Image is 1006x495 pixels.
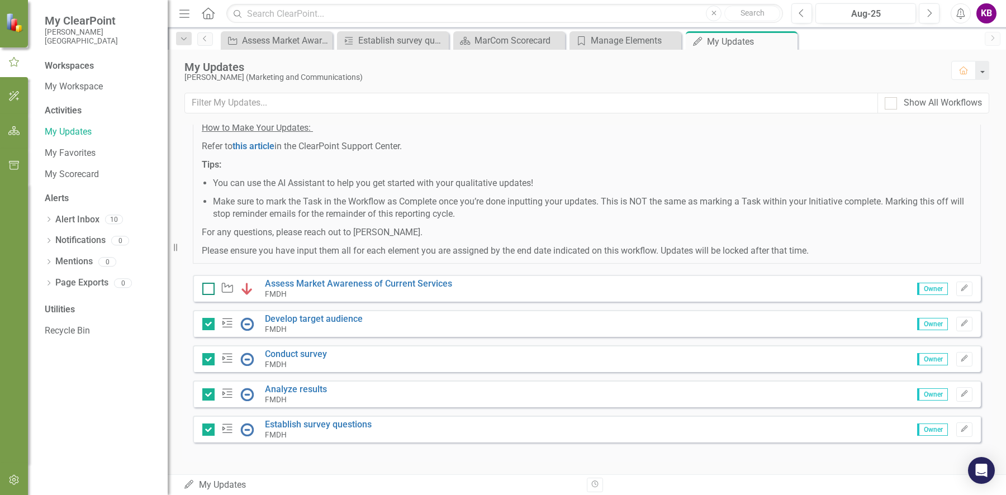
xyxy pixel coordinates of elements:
[226,4,783,23] input: Search ClearPoint...
[45,14,156,27] span: My ClearPoint
[456,34,562,47] a: MarCom Scorecard
[45,192,156,205] div: Alerts
[55,255,93,268] a: Mentions
[45,303,156,316] div: Utilities
[232,141,274,151] a: this article
[202,159,221,170] span: Tips:
[55,234,106,247] a: Notifications
[976,3,996,23] button: KB
[202,141,232,151] span: Refer to
[904,97,982,110] div: Show All Workflows
[265,289,287,298] small: FMDH
[55,277,108,289] a: Page Exports
[707,35,795,49] div: My Updates
[6,12,26,32] img: ClearPoint Strategy
[265,325,287,334] small: FMDH
[184,73,940,82] div: [PERSON_NAME] (Marketing and Communications)
[45,104,156,117] div: Activities
[45,60,94,73] div: Workspaces
[240,388,254,401] img: No Information
[213,178,533,188] span: You can use the AI Assistant to help you get started with your qualitative updates!
[45,325,156,337] a: Recycle Bin
[265,349,327,359] a: Conduct survey
[265,313,363,324] a: Develop target audience
[724,6,780,21] button: Search
[265,278,452,289] a: Assess Market Awareness of Current Services
[202,227,423,237] span: For any questions, please reach out to [PERSON_NAME].
[917,423,948,436] span: Owner
[240,353,254,366] img: No Information
[572,34,678,47] a: Manage Elements
[45,168,156,181] a: My Scorecard
[819,7,912,21] div: Aug-25
[224,34,330,47] a: Assess Market Awareness of Current Services
[45,80,156,93] a: My Workspace
[45,27,156,46] small: [PERSON_NAME][GEOGRAPHIC_DATA]
[202,122,311,133] span: How to Make Your Updates:
[815,3,916,23] button: Aug-25
[55,213,99,226] a: Alert Inbox
[917,283,948,295] span: Owner
[240,317,254,331] img: No Information
[111,236,129,245] div: 0
[98,257,116,266] div: 0
[265,419,372,430] a: Establish survey questions
[968,457,995,484] div: Open Intercom Messenger
[917,388,948,401] span: Owner
[265,360,287,369] small: FMDH
[474,34,562,47] div: MarCom Scorecard
[202,245,809,256] span: Please ensure you have input them all for each element you are assigned by the end date indicated...
[917,353,948,365] span: Owner
[741,8,765,17] span: Search
[213,196,964,220] span: Make sure to mark the Task in the Workflow as Complete once you’re done inputting your updates. T...
[358,34,446,47] div: Establish survey questions
[45,147,156,160] a: My Favorites
[917,318,948,330] span: Owner
[591,34,678,47] div: Manage Elements
[105,215,123,225] div: 10
[242,34,330,47] div: Assess Market Awareness of Current Services
[274,141,402,151] span: in the ClearPoint Support Center.
[184,61,940,73] div: My Updates
[45,126,156,139] a: My Updates
[183,479,578,492] div: My Updates
[340,34,446,47] a: Establish survey questions
[265,430,287,439] small: FMDH
[114,278,132,288] div: 0
[240,423,254,436] img: No Information
[184,93,878,113] input: Filter My Updates...
[240,282,254,296] img: Below Plan
[265,384,327,394] a: Analyze results
[265,395,287,404] small: FMDH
